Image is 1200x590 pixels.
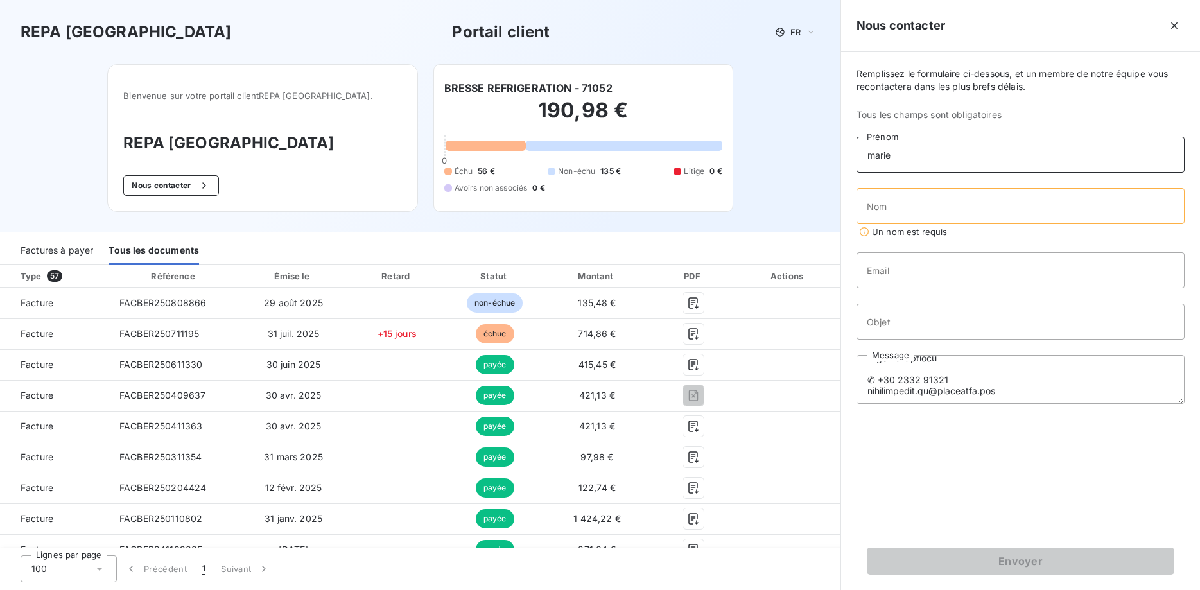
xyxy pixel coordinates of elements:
[123,132,401,155] h3: REPA [GEOGRAPHIC_DATA]
[867,548,1174,575] button: Envoyer
[478,166,495,177] span: 56 €
[476,355,514,374] span: payée
[476,324,514,343] span: échue
[578,297,616,308] span: 135,48 €
[455,182,528,194] span: Avoirs non associés
[10,327,99,340] span: Facture
[21,238,93,265] div: Factures à payer
[117,555,195,582] button: Précédent
[119,482,206,493] span: FACBER250204424
[476,509,514,528] span: payée
[266,390,322,401] span: 30 avr. 2025
[546,270,648,282] div: Montant
[455,166,473,177] span: Échu
[857,137,1185,173] input: placeholder
[119,451,202,462] span: FACBER250311354
[857,17,945,35] h5: Nous contacter
[123,175,218,196] button: Nous contacter
[265,482,322,493] span: 12 févr. 2025
[578,482,616,493] span: 122,74 €
[578,544,616,555] span: 271,04 €
[467,293,523,313] span: non-échue
[151,271,195,281] div: Référence
[684,166,704,177] span: Litige
[476,447,514,467] span: payée
[350,270,444,282] div: Retard
[242,270,345,282] div: Émise le
[10,451,99,464] span: Facture
[476,417,514,436] span: payée
[119,513,202,524] span: FACBER250110802
[442,155,447,166] span: 0
[109,238,199,265] div: Tous les documents
[444,98,722,136] h2: 190,98 €
[444,80,613,96] h6: BRESSE REFRIGERATION - 71052
[579,390,615,401] span: 421,13 €
[857,188,1185,224] input: placeholder
[872,227,948,237] span: Un nom est requis
[532,182,544,194] span: 0 €
[654,270,733,282] div: PDF
[13,270,107,282] div: Type
[10,420,99,433] span: Facture
[213,555,278,582] button: Suivant
[47,270,62,282] span: 57
[449,270,541,282] div: Statut
[857,67,1185,93] span: Remplissez le formulaire ci-dessous, et un membre de notre équipe vous recontactera dans les plus...
[476,386,514,405] span: payée
[738,270,838,282] div: Actions
[265,513,322,524] span: 31 janv. 2025
[857,252,1185,288] input: placeholder
[476,478,514,498] span: payée
[264,451,323,462] span: 31 mars 2025
[790,27,801,37] span: FR
[195,555,213,582] button: 1
[10,389,99,402] span: Facture
[578,328,616,339] span: 714,86 €
[857,304,1185,340] input: placeholder
[119,390,205,401] span: FACBER250409637
[21,21,231,44] h3: REPA [GEOGRAPHIC_DATA]
[266,359,321,370] span: 30 juin 2025
[573,513,621,524] span: 1 424,22 €
[600,166,621,177] span: 135 €
[119,297,206,308] span: FACBER250808866
[10,358,99,371] span: Facture
[378,328,417,339] span: +15 jours
[10,297,99,309] span: Facture
[476,540,514,559] span: payée
[857,108,1185,121] span: Tous les champs sont obligatoires
[264,297,323,308] span: 29 août 2025
[31,562,47,575] span: 100
[123,91,401,101] span: Bienvenue sur votre portail client REPA [GEOGRAPHIC_DATA] .
[119,328,199,339] span: FACBER250711195
[579,421,615,431] span: 421,13 €
[202,562,205,575] span: 1
[10,543,99,556] span: Facture
[709,166,722,177] span: 0 €
[119,421,202,431] span: FACBER250411363
[279,544,309,555] span: [DATE]
[119,359,202,370] span: FACBER250611330
[452,21,550,44] h3: Portail client
[268,328,320,339] span: 31 juil. 2025
[857,355,1185,404] textarea: Loremip, Dolor si amet consect adipisc elitseddoeiu tem incididu ut labor et-dolorem aliquae a m'...
[578,359,616,370] span: 415,45 €
[580,451,613,462] span: 97,98 €
[558,166,595,177] span: Non-échu
[119,544,202,555] span: FACBER241109885
[266,421,322,431] span: 30 avr. 2025
[10,482,99,494] span: Facture
[10,512,99,525] span: Facture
